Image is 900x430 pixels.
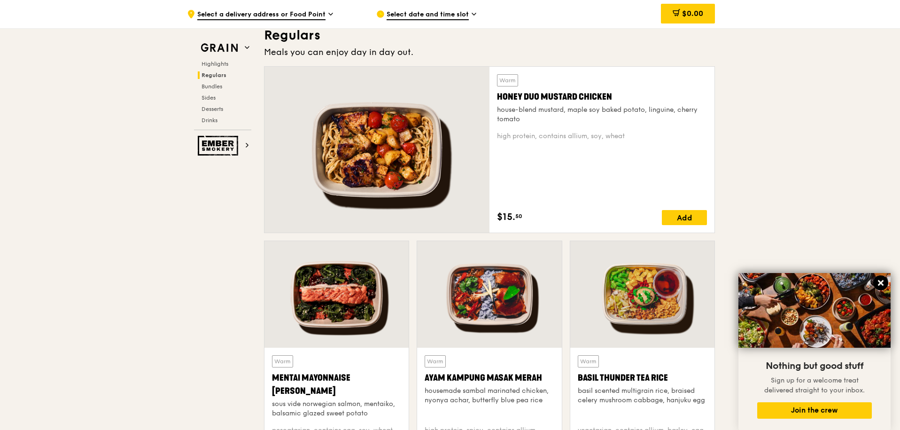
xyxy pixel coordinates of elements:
div: Honey Duo Mustard Chicken [497,90,707,103]
div: basil scented multigrain rice, braised celery mushroom cabbage, hanjuku egg [578,386,707,405]
div: Basil Thunder Tea Rice [578,371,707,384]
img: Grain web logo [198,39,241,56]
span: Regulars [202,72,226,78]
span: Desserts [202,106,223,112]
div: Warm [272,355,293,367]
div: Add [662,210,707,225]
img: DSC07876-Edit02-Large.jpeg [738,273,891,348]
div: Warm [497,74,518,86]
div: Ayam Kampung Masak Merah [425,371,554,384]
div: Mentai Mayonnaise [PERSON_NAME] [272,371,401,398]
span: $15. [497,210,515,224]
div: house-blend mustard, maple soy baked potato, linguine, cherry tomato [497,105,707,124]
span: Bundles [202,83,222,90]
span: Drinks [202,117,217,124]
button: Join the crew [757,402,872,419]
div: housemade sambal marinated chicken, nyonya achar, butterfly blue pea rice [425,386,554,405]
div: high protein, contains allium, soy, wheat [497,132,707,141]
span: Select a delivery address or Food Point [197,10,326,20]
h3: Regulars [264,27,715,44]
span: Nothing but good stuff [766,360,863,372]
span: Sides [202,94,216,101]
span: $0.00 [682,9,703,18]
span: Sign up for a welcome treat delivered straight to your inbox. [764,376,865,394]
img: Ember Smokery web logo [198,136,241,156]
span: Select date and time slot [387,10,469,20]
button: Close [873,275,888,290]
span: 50 [515,212,522,220]
div: Meals you can enjoy day in day out. [264,46,715,59]
div: Warm [425,355,446,367]
div: Warm [578,355,599,367]
span: Highlights [202,61,228,67]
div: sous vide norwegian salmon, mentaiko, balsamic glazed sweet potato [272,399,401,418]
